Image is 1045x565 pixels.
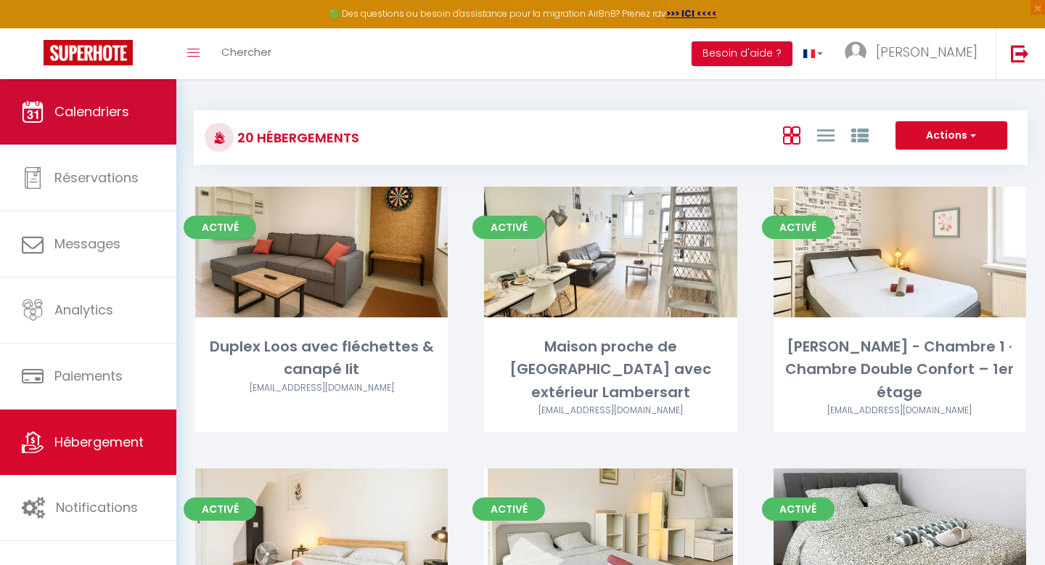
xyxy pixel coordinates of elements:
[484,336,737,404] div: Maison proche de [GEOGRAPHIC_DATA] avec extérieur Lambersart
[54,102,129,121] span: Calendriers
[484,404,737,418] div: Airbnb
[195,336,448,381] div: Duplex Loos avec fléchettes & canapé lit
[845,41,866,63] img: ...
[184,216,256,239] span: Activé
[774,336,1026,404] div: [PERSON_NAME] - Chambre 1 · Chambre Double Confort – 1er étage
[896,121,1007,150] button: Actions
[783,123,800,147] a: Vue en Box
[54,367,123,385] span: Paiements
[851,123,869,147] a: Vue par Groupe
[221,44,271,60] span: Chercher
[44,40,133,65] img: Super Booking
[56,498,138,516] span: Notifications
[666,7,717,20] a: >>> ICI <<<<
[834,28,996,79] a: ... [PERSON_NAME]
[54,235,120,253] span: Messages
[234,121,359,154] h3: 20 Hébergements
[817,123,835,147] a: Vue en Liste
[774,404,1026,418] div: Airbnb
[472,497,545,521] span: Activé
[54,301,113,319] span: Analytics
[1011,44,1029,62] img: logout
[195,381,448,395] div: Airbnb
[762,497,835,521] span: Activé
[692,41,792,66] button: Besoin d'aide ?
[184,497,256,521] span: Activé
[210,28,282,79] a: Chercher
[762,216,835,239] span: Activé
[876,43,978,61] span: [PERSON_NAME]
[472,216,545,239] span: Activé
[54,168,139,187] span: Réservations
[54,433,144,451] span: Hébergement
